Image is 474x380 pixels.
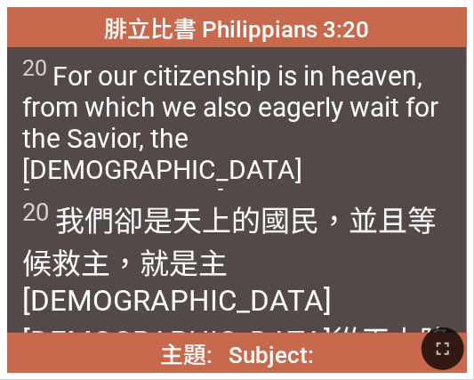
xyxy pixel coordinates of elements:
[22,55,452,216] span: For our citizenship is in heaven, from which we also eagerly wait for the Savior, the [DEMOGRAPHI...
[105,11,370,44] span: 腓立比書 Philippians 3:20
[22,55,47,81] sup: 20
[22,198,49,227] sup: 20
